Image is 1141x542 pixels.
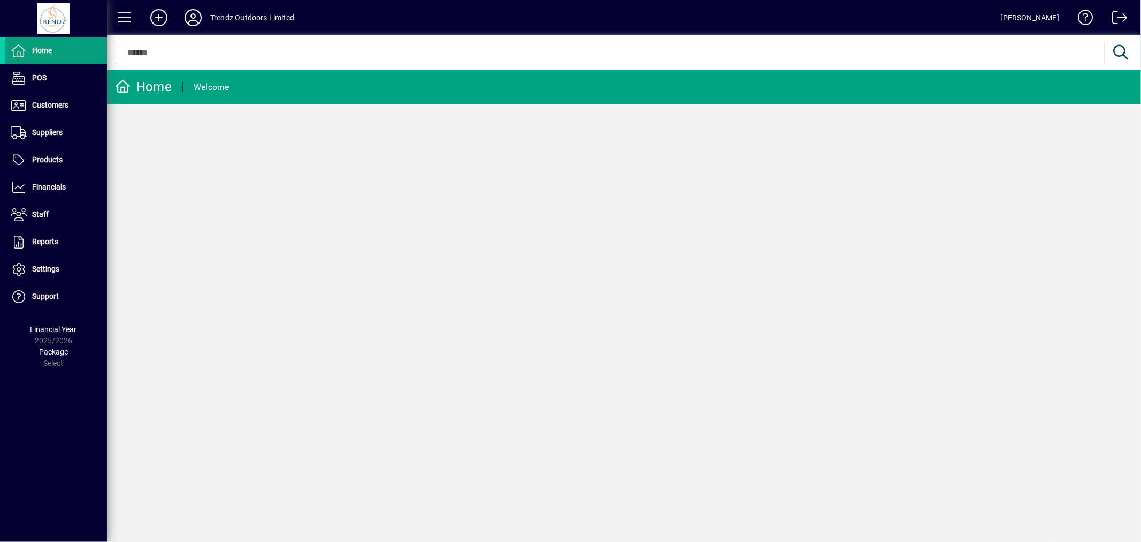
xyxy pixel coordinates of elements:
[1070,2,1093,37] a: Knowledge Base
[30,325,77,334] span: Financial Year
[115,78,172,95] div: Home
[39,348,68,356] span: Package
[5,65,107,92] a: POS
[1104,2,1128,37] a: Logout
[176,8,210,27] button: Profile
[210,9,294,26] div: Trendz Outdoors Limited
[194,79,229,96] div: Welcome
[32,292,59,300] span: Support
[5,283,107,310] a: Support
[5,256,107,283] a: Settings
[5,174,107,201] a: Financials
[142,8,176,27] button: Add
[5,201,107,228] a: Staff
[32,183,66,191] span: Financials
[1001,9,1059,26] div: [PERSON_NAME]
[5,119,107,146] a: Suppliers
[32,128,63,137] span: Suppliers
[32,73,47,82] span: POS
[32,265,59,273] span: Settings
[5,92,107,119] a: Customers
[32,155,63,164] span: Products
[32,101,68,109] span: Customers
[5,229,107,255] a: Reports
[5,147,107,174] a: Products
[32,210,49,219] span: Staff
[32,46,52,55] span: Home
[32,237,58,246] span: Reports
